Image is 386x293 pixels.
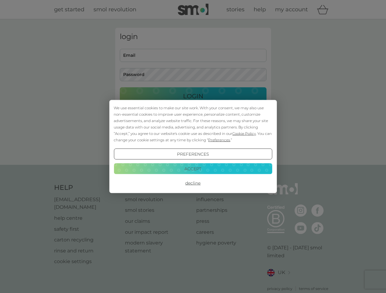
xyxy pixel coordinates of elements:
[208,138,230,142] span: Preferences
[114,178,272,189] button: Decline
[114,163,272,174] button: Accept
[114,149,272,160] button: Preferences
[232,131,256,136] span: Cookie Policy
[114,105,272,143] div: We use essential cookies to make our site work. With your consent, we may also use non-essential ...
[109,100,277,193] div: Cookie Consent Prompt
